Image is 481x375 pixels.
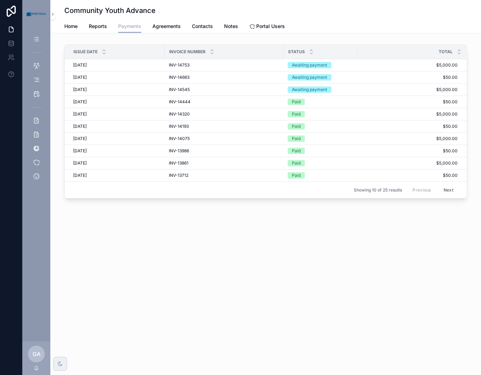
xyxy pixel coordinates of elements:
span: [DATE] [73,111,87,117]
a: Awaiting payment [288,74,353,81]
div: Paid [292,160,301,166]
button: Next [439,185,458,195]
a: $5,000.00 [358,160,458,166]
a: INV-13986 [169,148,279,154]
a: INV-14193 [169,124,279,129]
a: [DATE] [73,99,160,105]
a: INV-13712 [169,173,279,178]
a: Portal Users [249,20,285,34]
a: [DATE] [73,124,160,129]
a: [DATE] [73,87,160,92]
a: [DATE] [73,136,160,141]
a: [DATE] [73,173,160,178]
a: Payments [118,20,141,33]
a: Agreements [152,20,181,34]
a: Awaiting payment [288,62,353,68]
a: Paid [288,148,353,154]
span: Agreements [152,23,181,30]
a: [DATE] [73,111,160,117]
a: [DATE] [73,148,160,154]
span: INV-14545 [169,87,190,92]
a: $50.00 [358,173,458,178]
span: INV-14753 [169,62,189,68]
span: Home [64,23,78,30]
span: Notes [224,23,238,30]
span: [DATE] [73,124,87,129]
div: Paid [292,172,301,179]
a: Contacts [192,20,213,34]
span: INV-14663 [169,75,189,80]
a: Paid [288,172,353,179]
div: Paid [292,111,301,117]
a: Home [64,20,78,34]
span: INV-13986 [169,148,189,154]
span: [DATE] [73,87,87,92]
a: $5,000.00 [358,136,458,141]
span: [DATE] [73,148,87,154]
span: INV-14320 [169,111,190,117]
a: [DATE] [73,62,160,68]
div: Paid [292,123,301,130]
a: INV-13861 [169,160,279,166]
span: [DATE] [73,173,87,178]
a: INV-14320 [169,111,279,117]
a: [DATE] [73,75,160,80]
a: INV-14663 [169,75,279,80]
div: Paid [292,148,301,154]
a: $50.00 [358,99,458,105]
span: [DATE] [73,75,87,80]
a: INV-14545 [169,87,279,92]
a: $5,000.00 [358,87,458,92]
div: scrollable content [22,28,50,192]
span: Total [439,49,453,55]
span: [DATE] [73,136,87,141]
div: Awaiting payment [292,86,327,93]
span: Portal Users [256,23,285,30]
a: Paid [288,136,353,142]
a: $50.00 [358,124,458,129]
a: INV-14753 [169,62,279,68]
div: Paid [292,99,301,105]
span: Showing 10 of 25 results [354,187,402,193]
h1: Community Youth Advance [64,6,156,15]
span: Payments [118,23,141,30]
a: Paid [288,123,353,130]
span: INV-14444 [169,99,191,105]
a: $50.00 [358,148,458,154]
a: INV-14075 [169,136,279,141]
a: $5,000.00 [358,111,458,117]
a: $50.00 [358,75,458,80]
a: Paid [288,111,353,117]
div: Awaiting payment [292,74,327,81]
span: INV-14075 [169,136,190,141]
a: Paid [288,99,353,105]
a: $5,000.00 [358,62,458,68]
span: [DATE] [73,160,87,166]
a: INV-14444 [169,99,279,105]
a: [DATE] [73,160,160,166]
span: [DATE] [73,62,87,68]
span: INV-13712 [169,173,188,178]
img: App logo [27,12,46,16]
span: GA [33,350,41,358]
span: Contacts [192,23,213,30]
div: Paid [292,136,301,142]
span: INV-14193 [169,124,189,129]
a: Paid [288,160,353,166]
span: [DATE] [73,99,87,105]
span: Invoice Number [169,49,206,55]
span: Status [288,49,305,55]
a: Reports [89,20,107,34]
span: INV-13861 [169,160,188,166]
a: Awaiting payment [288,86,353,93]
